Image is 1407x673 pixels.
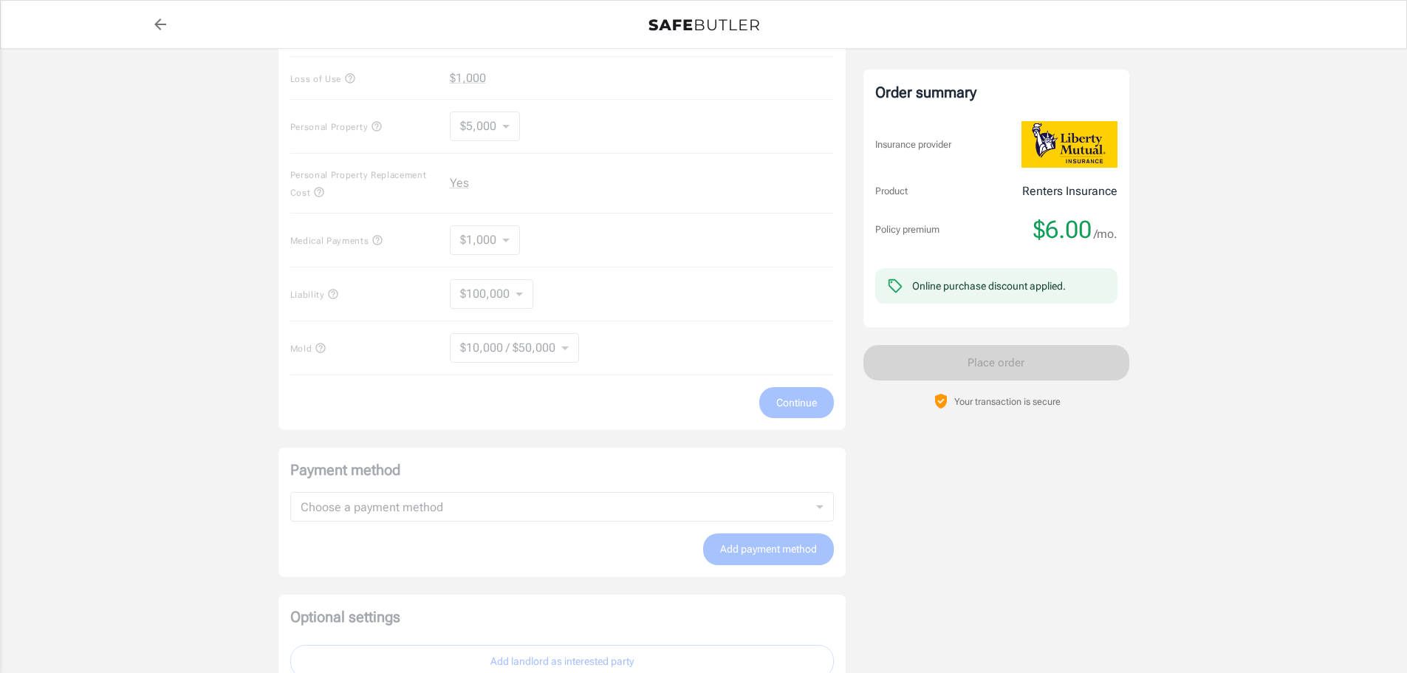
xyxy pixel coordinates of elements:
a: back to quotes [146,10,175,39]
span: /mo. [1094,224,1117,245]
p: Insurance provider [875,137,951,152]
p: Your transaction is secure [954,394,1061,409]
p: Policy premium [875,222,939,237]
div: Online purchase discount applied. [912,279,1066,293]
div: Order summary [875,81,1117,103]
span: $6.00 [1033,215,1092,245]
p: Renters Insurance [1022,182,1117,200]
img: Liberty Mutual [1021,121,1117,168]
p: Product [875,184,908,199]
img: Back to quotes [648,19,759,31]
